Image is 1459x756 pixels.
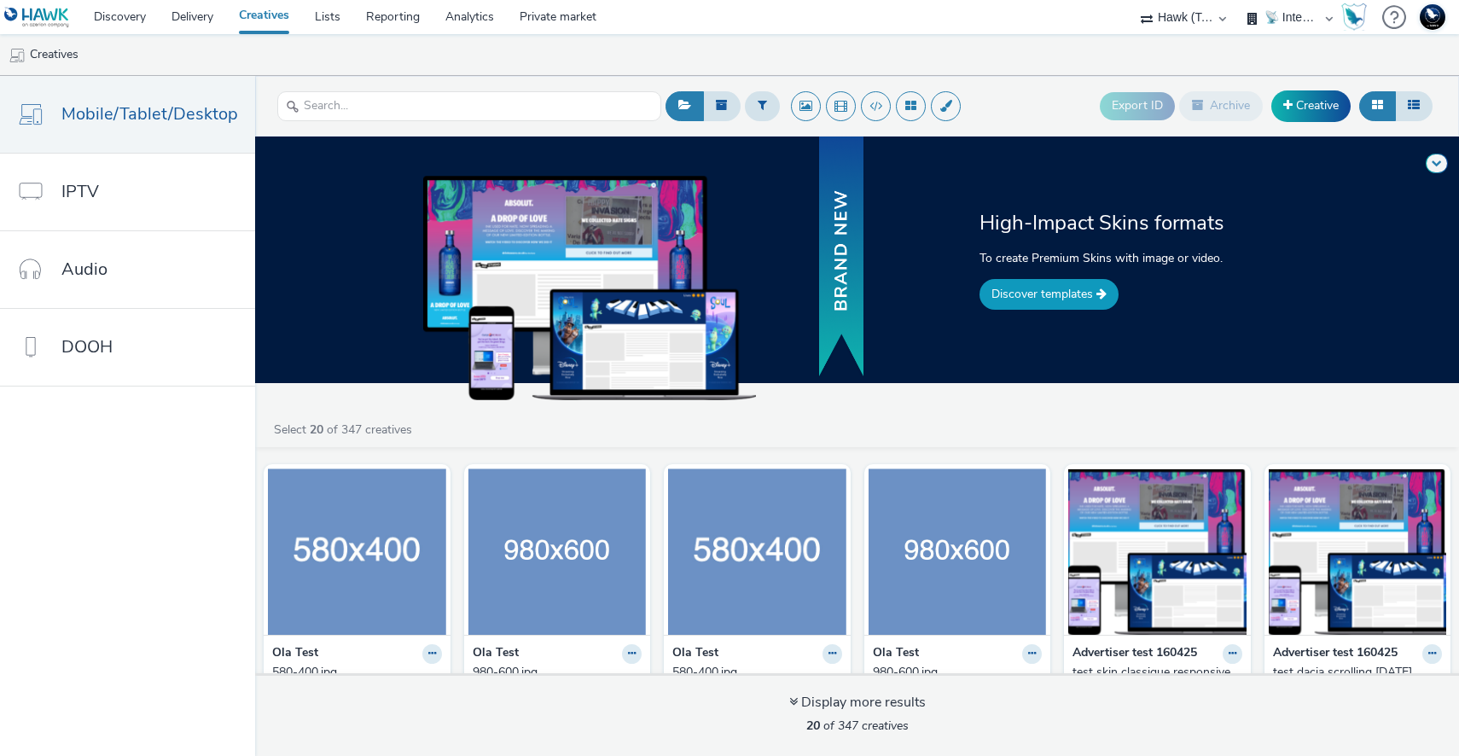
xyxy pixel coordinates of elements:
button: Grid [1359,91,1396,120]
strong: Advertiser test 160425 [1273,644,1398,664]
a: Creative [1271,90,1351,121]
div: test dacia scrolling [DATE] [1273,664,1436,681]
strong: Ola Test [873,644,919,664]
div: Display more results [789,693,926,712]
strong: Advertiser test 160425 [1072,644,1197,664]
span: of 347 creatives [806,718,909,734]
button: Table [1395,91,1433,120]
img: Support Hawk [1420,4,1445,30]
img: 580-400.jpg visual [268,468,446,635]
a: Select of 347 creatives [272,422,419,438]
img: test skin classique responsive oct25 visual [1068,468,1247,635]
span: DOOH [61,334,113,359]
button: Archive [1179,91,1263,120]
img: Hawk Academy [1341,3,1367,31]
img: mobile [9,47,26,64]
a: Discover templates [979,279,1119,310]
div: 580-400.jpg [272,664,435,681]
strong: Ola Test [672,644,718,664]
img: test dacia scrolling oct25 visual [1269,468,1447,635]
span: Audio [61,257,108,282]
div: 980-600.jpg [873,664,1036,681]
strong: Ola Test [272,644,318,664]
strong: Ola Test [473,644,519,664]
h2: High-Impact Skins formats [979,209,1271,236]
img: undefined Logo [4,7,70,28]
img: 580-400.jpg visual [668,468,846,635]
img: 980-600.jpg visual [869,468,1047,635]
div: 580-400.jpg [672,664,835,681]
div: 980-600.jpg [473,664,636,681]
a: 580-400.jpg [272,664,442,681]
a: 580-400.jpg [672,664,842,681]
strong: 20 [806,718,820,734]
img: banner with new text [816,134,867,381]
a: 980-600.jpg [873,664,1043,681]
a: Hawk Academy [1341,3,1374,31]
input: Search... [277,91,661,121]
strong: 20 [310,422,323,438]
a: test skin classique responsive [DATE] [1072,664,1242,699]
div: test skin classique responsive [DATE] [1072,664,1235,699]
img: 980-600.jpg visual [468,468,647,635]
a: 980-600.jpg [473,664,642,681]
span: Mobile/Tablet/Desktop [61,102,238,126]
img: example of skins on dekstop, tablet and mobile devices [423,176,756,399]
button: Export ID [1100,92,1175,119]
span: IPTV [61,179,99,204]
p: To create Premium Skins with image or video. [979,249,1271,267]
a: test dacia scrolling [DATE] [1273,664,1443,681]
